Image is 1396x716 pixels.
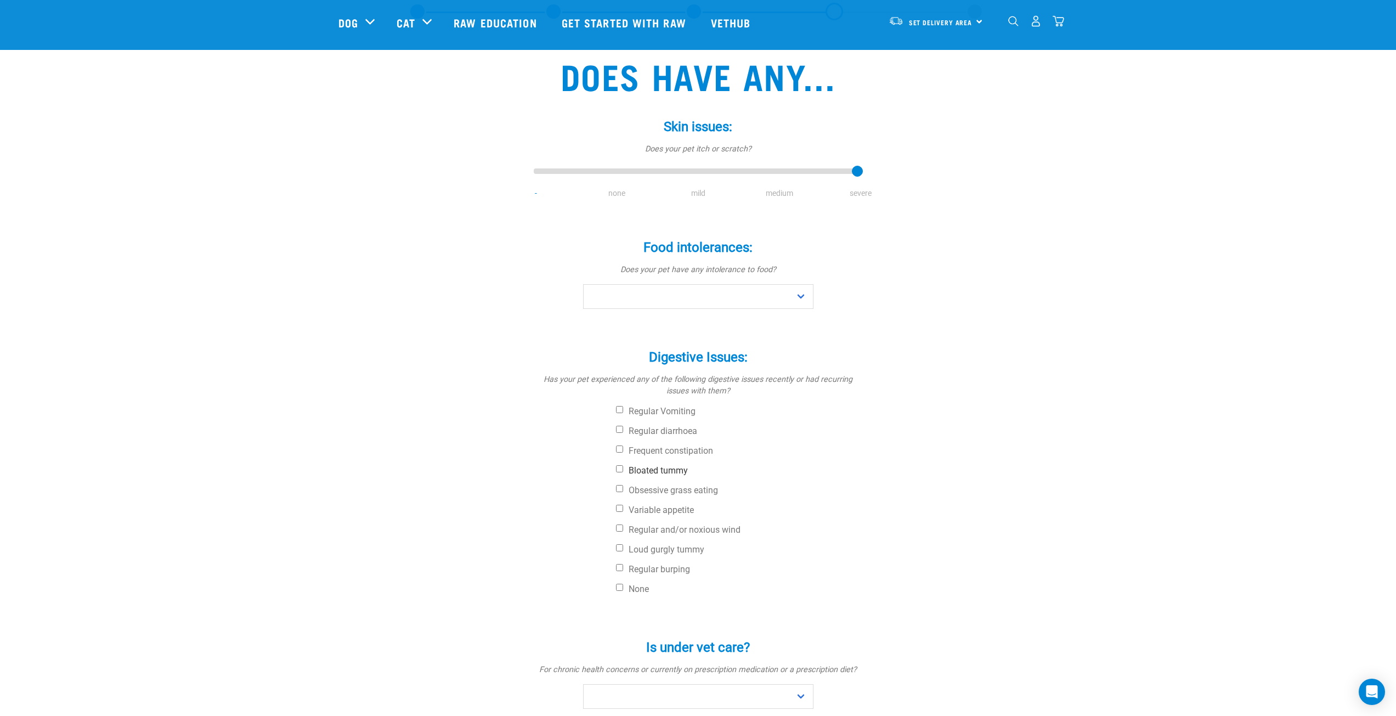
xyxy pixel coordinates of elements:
[1053,15,1064,27] img: home-icon@2x.png
[534,143,863,155] p: Does your pet itch or scratch?
[616,426,623,433] input: Regular diarrhoea
[534,117,863,137] label: Skin issues:
[577,188,658,199] li: none
[616,505,863,516] label: Variable appetite
[616,525,863,535] label: Regular and/or noxious wind
[909,20,973,24] span: Set Delivery Area
[542,55,854,95] h2: Does have any...
[616,584,863,595] label: None
[616,406,863,417] label: Regular Vomiting
[616,426,863,437] label: Regular diarrhoea
[616,564,863,575] label: Regular burping
[889,16,903,26] img: van-moving.png
[616,485,623,492] input: Obsessive grass eating
[616,544,863,555] label: Loud gurgly tummy
[616,465,863,476] label: Bloated tummy
[616,465,623,472] input: Bloated tummy
[616,525,623,532] input: Regular and/or noxious wind
[616,446,863,456] label: Frequent constipation
[443,1,550,44] a: Raw Education
[616,564,623,571] input: Regular burping
[616,505,623,512] input: Variable appetite
[616,544,623,551] input: Loud gurgly tummy
[338,14,358,31] a: Dog
[616,406,623,413] input: Regular Vomiting
[616,446,623,453] input: Frequent constipation
[551,1,700,44] a: Get started with Raw
[658,188,739,199] li: mild
[700,1,765,44] a: Vethub
[534,264,863,276] p: Does your pet have any intolerance to food?
[1359,679,1385,705] div: Open Intercom Messenger
[616,584,623,591] input: None
[534,638,863,657] label: Is under vet care?
[534,238,863,257] label: Food intolerances:
[534,664,863,676] p: For chronic health concerns or currently on prescription medication or a prescription diet?
[495,188,577,199] li: -
[397,14,415,31] a: Cat
[1030,15,1042,27] img: user.png
[820,188,901,199] li: severe
[1008,16,1019,26] img: home-icon-1@2x.png
[616,485,863,496] label: Obsessive grass eating
[534,347,863,367] label: Digestive Issues:
[534,374,863,397] p: Has your pet experienced any of the following digestive issues recently or had recurring issues w...
[739,188,820,199] li: medium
